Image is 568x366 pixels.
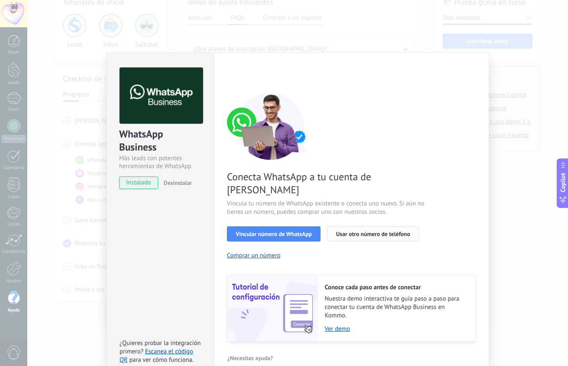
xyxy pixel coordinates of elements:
span: ¿Necesitas ayuda? [227,355,273,361]
span: Copilot [559,173,567,192]
button: Desinstalar [160,177,192,189]
span: Vincula tu número de WhatsApp existente o conecta uno nuevo. Si aún no tienes un número, puedes c... [227,200,427,216]
button: Vincular número de WhatsApp [227,226,320,241]
button: Comprar un número [227,252,281,260]
img: connect number [227,93,315,160]
span: Desinstalar [164,179,192,187]
span: Nuestra demo interactiva te guía paso a paso para conectar tu cuenta de WhatsApp Business en Kommo. [325,295,467,320]
div: Más leads con potentes herramientas de WhatsApp [119,154,202,170]
span: Conecta WhatsApp a tu cuenta de [PERSON_NAME] [227,170,427,196]
button: Usar otro número de teléfono [327,226,419,241]
span: para ver cómo funciona. [129,356,193,364]
img: logo_main.png [120,67,203,124]
span: instalado [120,177,158,189]
span: Usar otro número de teléfono [336,231,410,237]
span: ¿Quieres probar la integración primero? [120,339,201,356]
div: WhatsApp Business [119,127,202,154]
span: Vincular número de WhatsApp [236,231,312,237]
button: ¿Necesitas ayuda? [227,352,274,364]
a: Ver demo [325,325,467,333]
h2: Conoce cada paso antes de conectar [325,283,467,291]
a: Escanea el código QR [120,348,193,364]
